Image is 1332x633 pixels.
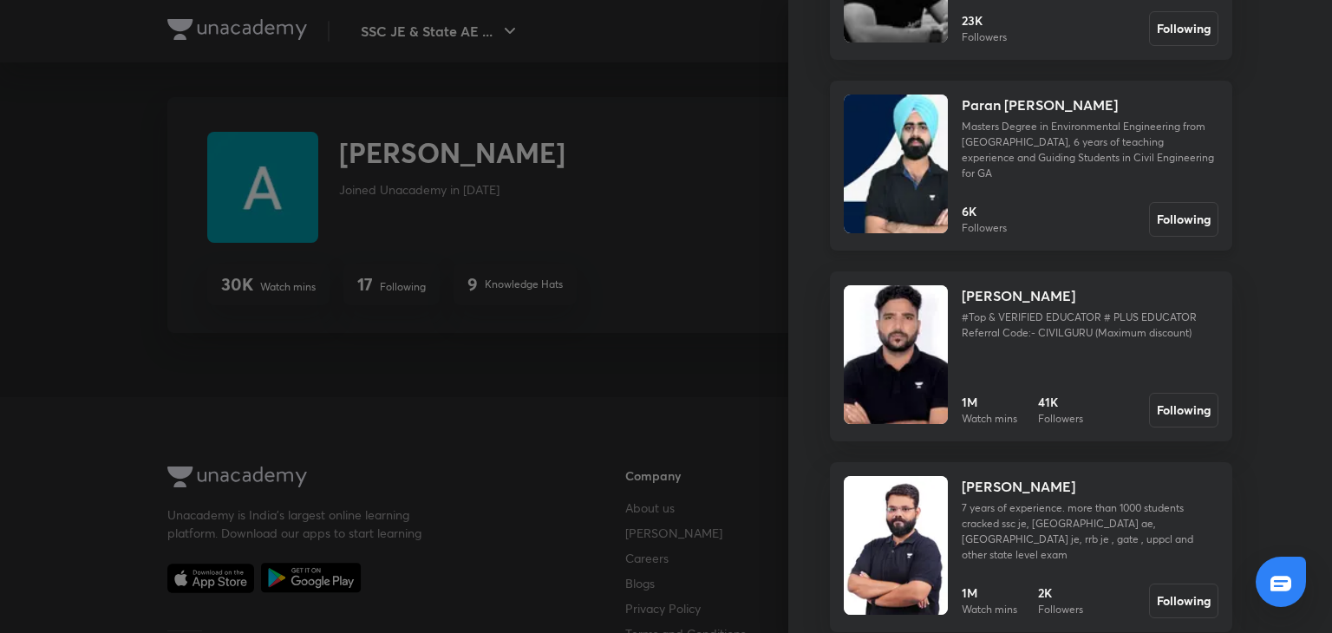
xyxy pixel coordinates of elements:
[1038,602,1083,617] p: Followers
[1038,411,1083,427] p: Followers
[962,310,1218,341] p: #Top & VERIFIED EDUCATOR # PLUS EDUCATOR Referral Code:- CIVILGURU (Maximum discount)
[962,584,1017,602] h6: 1M
[962,393,1017,411] h6: 1M
[962,411,1017,427] p: Watch mins
[1149,202,1218,237] button: Following
[1149,11,1218,46] button: Following
[844,95,948,233] img: Unacademy
[830,462,1232,632] a: Unacademy[PERSON_NAME]7 years of experience. more than 1000 students cracked ssc je, [GEOGRAPHIC_...
[844,476,948,615] img: Unacademy
[1149,393,1218,427] button: Following
[1038,584,1083,602] h6: 2K
[1149,584,1218,618] button: Following
[962,602,1017,617] p: Watch mins
[830,271,1232,441] a: Unacademy[PERSON_NAME]#Top & VERIFIED EDUCATOR # PLUS EDUCATOR Referral Code:- CIVILGURU (Maximum...
[844,285,948,424] img: Unacademy
[962,500,1218,563] p: 7 years of experience. more than 1000 students cracked ssc je, rajasthan ae, rajasthan je, rrb je...
[1038,393,1083,411] h6: 41K
[962,119,1218,181] p: Masters Degree in Environmental Engineering from NIT BHOPAL, 6 years of teaching experience and G...
[830,81,1232,251] a: UnacademyParan [PERSON_NAME]Masters Degree in Environmental Engineering from [GEOGRAPHIC_DATA], 6...
[962,29,1007,45] p: Followers
[962,95,1118,115] h4: Paran [PERSON_NAME]
[962,476,1075,497] h4: [PERSON_NAME]
[962,202,1007,220] h6: 6K
[962,285,1075,306] h4: [PERSON_NAME]
[962,220,1007,236] p: Followers
[962,11,1007,29] h6: 23K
